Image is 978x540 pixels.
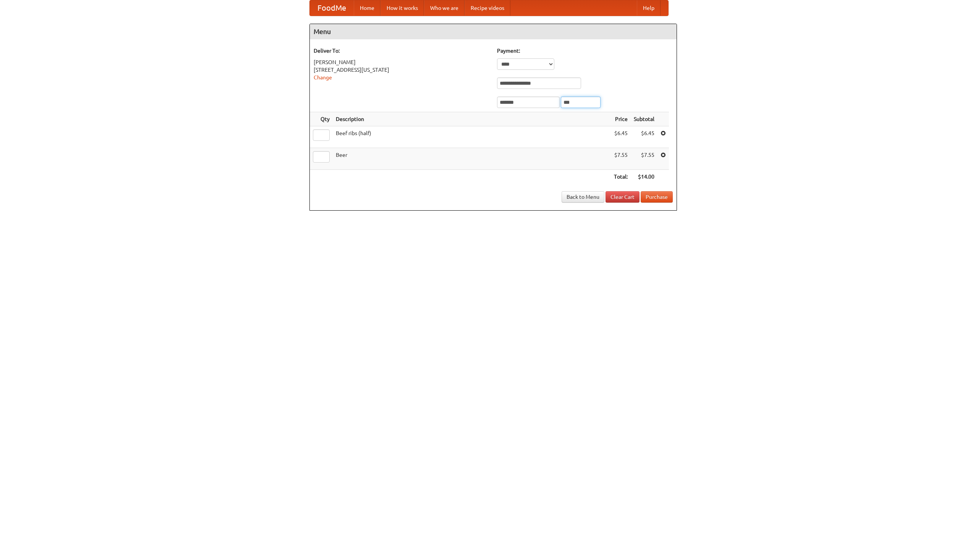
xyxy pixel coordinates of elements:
[314,58,489,66] div: [PERSON_NAME]
[611,170,631,184] th: Total:
[314,66,489,74] div: [STREET_ADDRESS][US_STATE]
[314,47,489,55] h5: Deliver To:
[637,0,661,16] a: Help
[333,112,611,126] th: Description
[310,0,354,16] a: FoodMe
[631,126,657,148] td: $6.45
[424,0,465,16] a: Who we are
[606,191,640,203] a: Clear Cart
[381,0,424,16] a: How it works
[631,148,657,170] td: $7.55
[562,191,604,203] a: Back to Menu
[631,112,657,126] th: Subtotal
[611,126,631,148] td: $6.45
[333,126,611,148] td: Beef ribs (half)
[631,170,657,184] th: $14.00
[611,148,631,170] td: $7.55
[310,24,677,39] h4: Menu
[497,47,673,55] h5: Payment:
[611,112,631,126] th: Price
[354,0,381,16] a: Home
[333,148,611,170] td: Beer
[641,191,673,203] button: Purchase
[310,112,333,126] th: Qty
[465,0,510,16] a: Recipe videos
[314,74,332,81] a: Change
